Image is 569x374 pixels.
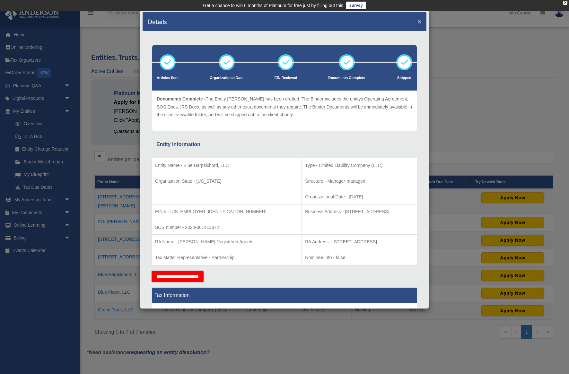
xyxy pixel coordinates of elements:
th: Tax Information [152,287,417,303]
p: Tax Status - Partnership [155,307,278,315]
div: close [563,1,567,5]
p: Entity Name - Blue Harpsichord, LLC [155,161,298,170]
p: Documents Complete [328,75,365,81]
p: Nominee Info - false [305,254,414,262]
p: The Entity [PERSON_NAME] has been drafted. The Binder includes the entitys Operating Agreement, S... [157,95,412,119]
td: Tax Period Type - Calendar Year [152,303,281,351]
p: Tax Matter Representative - Partnership [155,254,298,262]
p: RA Address - [STREET_ADDRESS] [305,238,414,246]
p: Articles Sent [157,75,179,81]
h4: Details [147,17,167,26]
p: EIN # - [US_EMPLOYER_IDENTIFICATION_NUMBER] [155,208,298,216]
p: Organization State - [US_STATE] [155,177,298,185]
div: Get a chance to win 6 months of Platinum for free just by filling out this [203,2,343,9]
p: Type - Limited Liability Company (LLC) [305,161,414,170]
p: Shipped [396,75,412,81]
p: Organizational Date [210,75,243,81]
p: SOS number - 2024-001413872 [155,223,298,231]
p: Tax Form - 1065 [284,307,414,315]
button: × [417,18,422,25]
p: EIN Recieved [275,75,297,81]
a: survey [346,2,366,9]
p: Organizational Date - [DATE] [305,193,414,201]
p: Structure - Manager-managed [305,177,414,185]
p: Business Address - [STREET_ADDRESS] [305,208,414,216]
div: Entity Information [156,140,413,149]
span: Documents Complete - [157,96,206,101]
p: RA Name - [PERSON_NAME] Registered Agents [155,238,298,246]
